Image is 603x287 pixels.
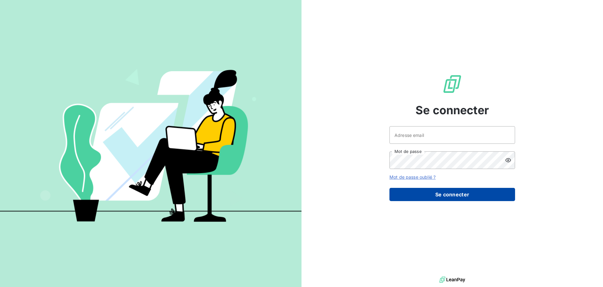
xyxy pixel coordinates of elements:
[439,275,465,284] img: logo
[389,174,436,180] a: Mot de passe oublié ?
[416,102,489,119] span: Se connecter
[389,126,515,144] input: placeholder
[389,188,515,201] button: Se connecter
[442,74,462,94] img: Logo LeanPay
